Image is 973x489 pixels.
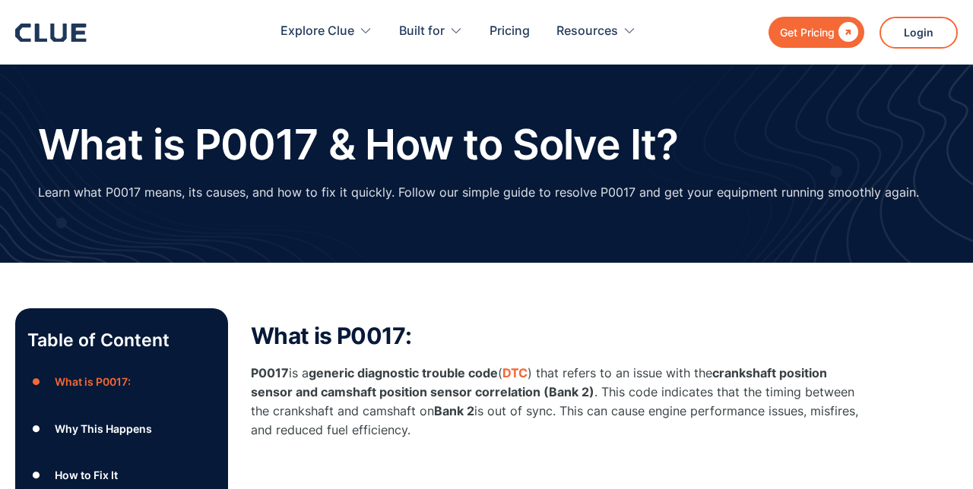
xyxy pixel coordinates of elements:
a: ●Why This Happens [27,417,216,440]
a: Pricing [490,8,530,55]
div: Get Pricing [780,23,835,42]
div: ● [27,371,46,393]
p: is a ( ) that refers to an issue with the . This code indicates that the timing between the crank... [251,364,859,440]
a: Get Pricing [769,17,864,48]
a: Login [880,17,958,49]
div: Resources [556,8,618,55]
p: Learn what P0017 means, its causes, and how to fix it quickly. Follow our simple guide to resolve... [38,183,919,202]
div:  [835,23,858,42]
a: DTC [502,365,528,380]
div: Explore Clue [280,8,354,55]
a: ●How to Fix It [27,464,216,487]
div: What is P0017: [55,372,131,391]
div: Explore Clue [280,8,372,55]
div: How to Fix It [55,465,118,484]
strong: What is P0017: [251,322,411,349]
strong: crankshaft position sensor and camshaft position sensor correlation (Bank 2) [251,365,827,399]
strong: Bank 2 [434,403,474,418]
strong: P0017 [251,365,289,380]
p: ‍ [251,456,859,475]
a: ●What is P0017: [27,371,216,393]
strong: generic diagnostic trouble code [309,365,498,380]
div: Why This Happens [55,419,152,438]
div: Built for [399,8,463,55]
div: ● [27,464,46,487]
h1: What is P0017 & How to Solve It? [38,121,678,168]
div: Built for [399,8,445,55]
p: Table of Content [27,328,216,352]
div: Resources [556,8,636,55]
div: ● [27,417,46,440]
